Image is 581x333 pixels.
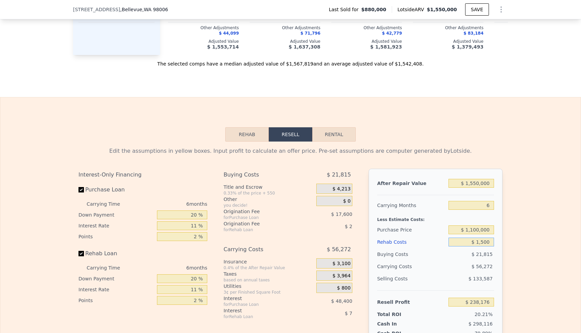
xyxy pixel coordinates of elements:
span: $ 56,272 [327,243,351,256]
div: 6 months [134,199,207,209]
span: $ 17,600 [331,211,352,217]
div: Less Estimate Costs: [377,211,494,224]
span: $ 44,099 [219,31,239,36]
div: for Purchase Loan [224,302,299,307]
div: Utilities [224,283,314,290]
label: Rehab Loan [78,247,154,260]
button: Rehab [225,127,269,142]
span: , Bellevue [120,6,168,13]
div: Adjusted Value [413,39,483,44]
div: Total ROI [377,311,420,318]
div: Carrying Costs [377,260,420,273]
span: $ 3,964 [332,273,350,279]
div: Origination Fee [224,208,299,215]
div: 0.33% of the price + 550 [224,190,314,196]
div: you decide! [224,203,314,208]
div: for Purchase Loan [224,215,299,220]
div: 0.4% of the After Repair Value [224,265,314,271]
span: Lotside ARV [398,6,427,13]
span: $ 71,796 [300,31,320,36]
span: $ 298,116 [469,321,493,327]
span: [STREET_ADDRESS] [73,6,120,13]
span: $ 56,272 [472,264,493,269]
div: Other Adjustments [494,25,565,31]
input: Purchase Loan [78,187,84,192]
div: Carrying Time [87,199,131,209]
span: $ 21,815 [327,169,351,181]
span: $ 21,815 [472,252,493,257]
div: Interest-Only Financing [78,169,207,181]
span: $ 3,100 [332,261,350,267]
div: Cash In [377,320,420,327]
span: $ 4,213 [332,186,350,192]
div: Taxes [224,271,314,277]
div: Adjusted Value [331,39,402,44]
div: After Repair Value [377,177,446,189]
label: Purchase Loan [78,184,154,196]
div: Carrying Costs [224,243,299,256]
div: 6 months [134,262,207,273]
span: $ 42,779 [382,31,402,36]
div: Adjusted Value [250,39,320,44]
span: $ 1,553,714 [207,44,239,50]
div: Other Adjustments [331,25,402,31]
div: Resell Profit [377,296,446,308]
div: Buying Costs [377,248,446,260]
div: for Rehab Loan [224,314,299,319]
span: Last Sold for [329,6,362,13]
span: $ 48,400 [331,298,352,304]
div: Buying Costs [224,169,299,181]
div: Insurance [224,258,314,265]
span: $ 7 [345,311,352,316]
button: SAVE [465,3,489,16]
div: Interest [224,307,299,314]
div: 3¢ per Finished Square Foot [224,290,314,295]
div: Edit the assumptions in yellow boxes. Input profit to calculate an offer price. Pre-set assumptio... [78,147,503,155]
button: Resell [269,127,312,142]
span: $ 1,581,923 [370,44,402,50]
div: Carrying Time [87,262,131,273]
span: $ 1,637,308 [289,44,320,50]
div: Points [78,231,154,242]
div: based on annual taxes [224,277,314,283]
button: Rental [312,127,356,142]
div: Adjusted Value [168,39,239,44]
span: $ 800 [337,285,351,291]
div: The selected comps have a median adjusted value of $1,567,819 and an average adjusted value of $1... [73,55,508,67]
div: Adjusted Value [494,39,565,44]
span: $ 0 [343,198,351,204]
span: 20.21% [475,312,493,317]
div: Other Adjustments [250,25,320,31]
div: Other Adjustments [413,25,483,31]
button: Show Options [494,3,508,16]
div: Interest [224,295,299,302]
div: Down Payment [78,273,154,284]
span: $880,000 [361,6,386,13]
span: $ 1,379,493 [452,44,483,50]
div: Purchase Price [377,224,446,236]
span: $ 2 [345,224,352,229]
div: Origination Fee [224,220,299,227]
input: Rehab Loan [78,251,84,256]
div: Points [78,295,154,306]
div: Rehab Costs [377,236,446,248]
div: Other [224,196,314,203]
div: Carrying Months [377,199,446,211]
span: $1,550,000 [427,7,457,12]
span: , WA 98006 [142,7,168,12]
div: Title and Escrow [224,184,314,190]
div: Other Adjustments [168,25,239,31]
div: Selling Costs [377,273,446,285]
div: Interest Rate [78,220,154,231]
div: for Rehab Loan [224,227,299,233]
span: $ 133,587 [469,276,493,281]
span: $ 83,184 [463,31,483,36]
div: Interest Rate [78,284,154,295]
div: Down Payment [78,209,154,220]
